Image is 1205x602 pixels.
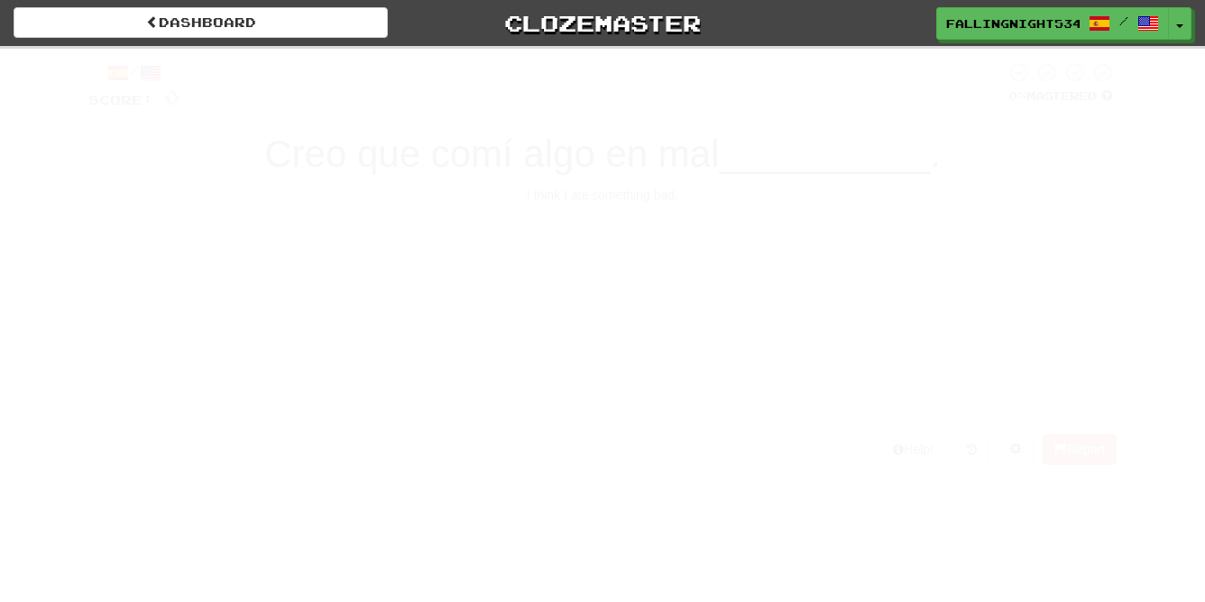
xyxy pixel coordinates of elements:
[616,217,950,295] button: 2.espacio
[930,133,941,175] span: .
[674,48,689,69] span: 0
[373,48,388,69] span: 0
[88,186,1117,204] div: I think I ate something bad.
[88,61,179,84] div: /
[720,133,931,175] span: __________
[376,357,387,372] small: 3 .
[1043,434,1117,465] button: Report
[88,92,153,107] span: Score:
[616,321,950,400] button: 4.sitio
[1119,14,1128,27] span: /
[14,7,388,38] a: Dashboard
[382,253,392,267] small: 1 .
[415,7,789,39] a: Clozemaster
[255,217,589,295] button: 1.forma
[741,242,835,270] span: espacio
[881,434,945,465] button: Help!
[264,133,719,175] span: Creo que comí algo en mal
[1008,88,1026,103] span: 0 %
[387,347,468,375] span: estado
[924,48,955,69] span: 10
[762,347,814,375] span: sitio
[392,242,463,270] span: forma
[255,321,589,400] button: 3.estado
[946,15,1080,32] span: FallingNight5343
[751,357,762,372] small: 4 .
[954,434,989,465] button: Round history (alt+y)
[936,7,1169,40] a: FallingNight5343 /
[1005,88,1117,105] div: Mastered
[731,253,741,267] small: 2 .
[164,86,179,108] span: 0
